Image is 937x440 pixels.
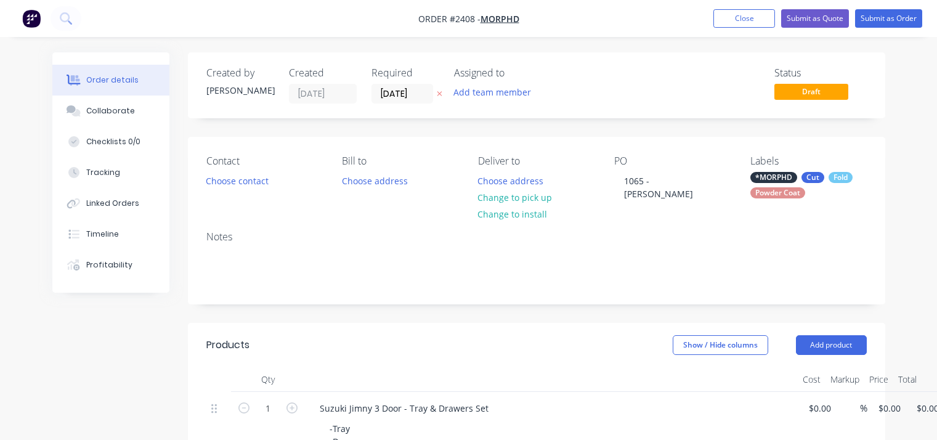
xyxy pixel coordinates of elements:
div: Assigned to [454,67,577,79]
button: Profitability [52,250,169,280]
div: Cut [801,172,824,183]
button: Submit as Order [855,9,922,28]
div: Order details [86,75,139,86]
button: Show / Hide columns [673,335,768,355]
div: Profitability [86,259,132,271]
div: Qty [231,367,305,392]
a: MORPHD [481,13,519,25]
button: Choose address [471,172,550,189]
div: Timeline [86,229,119,240]
button: Change to pick up [471,189,559,206]
button: Linked Orders [52,188,169,219]
button: Add team member [447,84,537,100]
button: Checklists 0/0 [52,126,169,157]
div: Created by [206,67,274,79]
button: Choose contact [199,172,275,189]
button: Tracking [52,157,169,188]
div: Deliver to [478,155,594,167]
div: Status [774,67,867,79]
div: Collaborate [86,105,135,116]
div: Labels [750,155,867,167]
button: Choose address [335,172,414,189]
div: [PERSON_NAME] [206,84,274,97]
div: Tracking [86,167,120,178]
div: Notes [206,231,867,243]
div: *MORPHD [750,172,797,183]
div: Cost [798,367,825,392]
div: Fold [829,172,853,183]
div: Products [206,338,249,352]
div: PO [614,155,731,167]
img: Factory [22,9,41,28]
div: Total [893,367,922,392]
button: Add product [796,335,867,355]
button: Collaborate [52,96,169,126]
span: % [860,401,867,415]
button: Submit as Quote [781,9,849,28]
div: Required [371,67,439,79]
div: 1065 - [PERSON_NAME] [614,172,731,203]
div: Price [864,367,893,392]
div: Markup [825,367,864,392]
span: Order #2408 - [418,13,481,25]
div: Powder Coat [750,187,805,198]
div: Created [289,67,357,79]
div: Bill to [342,155,458,167]
div: Linked Orders [86,198,139,209]
div: Suzuki Jimny 3 Door - Tray & Drawers Set [310,399,498,417]
button: Order details [52,65,169,96]
button: Timeline [52,219,169,250]
div: Checklists 0/0 [86,136,140,147]
span: Draft [774,84,848,99]
button: Change to install [471,206,554,222]
button: Add team member [454,84,538,100]
button: Close [713,9,775,28]
div: Contact [206,155,323,167]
